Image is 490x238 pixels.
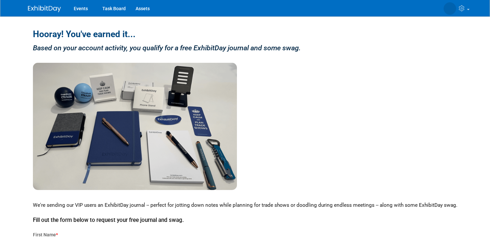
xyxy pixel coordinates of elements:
div: First Name [33,231,467,238]
div: We're sending our VIP users an ExhibitDay journal -- perfect for jotting down notes while plannin... [33,202,467,226]
div: Based on your account activity, you qualify for a free ExhibitDay journal and some swag. [33,43,467,53]
img: Lia Chowdhury [444,2,456,15]
img: ExhibitDay [28,6,61,12]
div: Hooray! You've earned it... [33,28,467,40]
img: ExhibitDay Swag [33,63,237,190]
div: Fill out the form below to request your free journal and swag. [33,216,467,224]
